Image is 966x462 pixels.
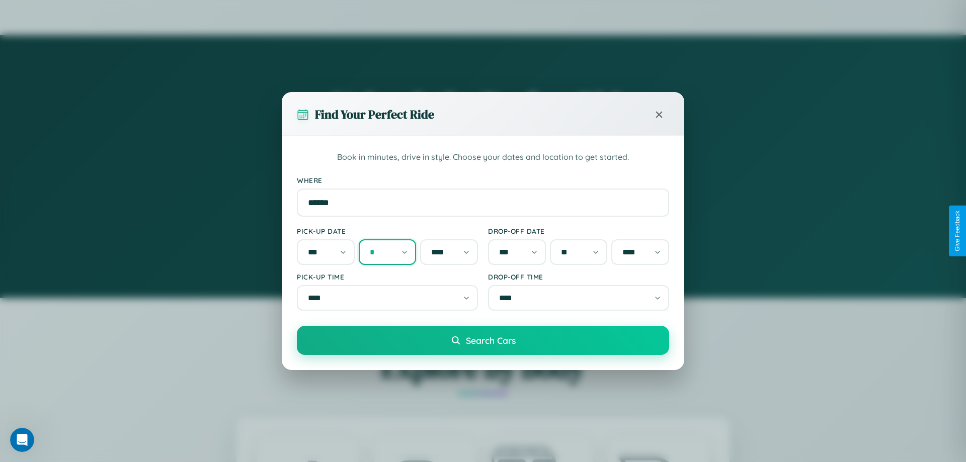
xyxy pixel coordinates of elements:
[488,272,669,281] label: Drop-off Time
[297,151,669,164] p: Book in minutes, drive in style. Choose your dates and location to get started.
[488,227,669,235] label: Drop-off Date
[297,176,669,184] label: Where
[297,272,478,281] label: Pick-up Time
[466,335,516,346] span: Search Cars
[315,106,434,123] h3: Find Your Perfect Ride
[297,227,478,235] label: Pick-up Date
[297,326,669,355] button: Search Cars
